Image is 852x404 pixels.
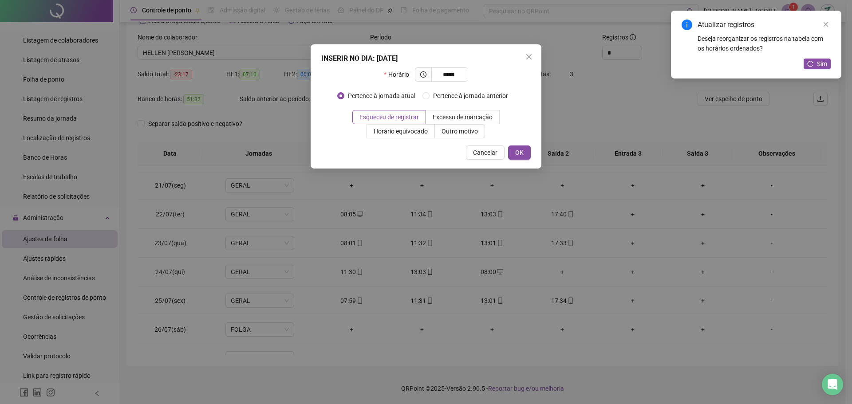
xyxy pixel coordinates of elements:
span: Excesso de marcação [433,114,493,121]
span: Pertence à jornada anterior [430,91,512,101]
span: info-circle [682,20,692,30]
a: Close [821,20,831,29]
div: Deseja reorganizar os registros na tabela com os horários ordenados? [698,34,831,53]
button: OK [508,145,531,160]
span: Sim [817,59,827,69]
div: INSERIR NO DIA : [DATE] [321,53,531,64]
span: Pertence à jornada atual [344,91,419,101]
span: close [525,53,532,60]
span: reload [807,61,813,67]
span: Cancelar [473,148,497,157]
button: Sim [804,59,831,69]
div: Atualizar registros [698,20,831,30]
span: close [823,21,829,27]
span: Outro motivo [442,128,478,135]
span: Horário equivocado [374,128,428,135]
span: OK [515,148,524,157]
span: Esqueceu de registrar [359,114,419,121]
span: clock-circle [420,71,426,78]
div: Open Intercom Messenger [822,374,843,395]
button: Close [522,50,536,64]
button: Cancelar [466,145,505,160]
label: Horário [384,67,414,82]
